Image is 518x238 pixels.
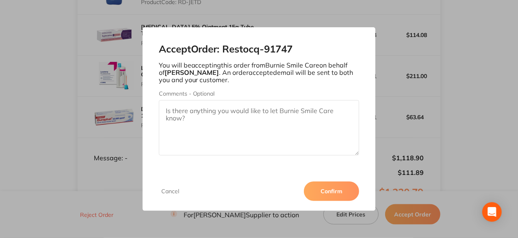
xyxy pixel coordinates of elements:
[304,181,359,201] button: Confirm
[159,44,360,55] h2: Accept Order: Restocq- 91747
[165,68,219,76] b: [PERSON_NAME]
[159,61,360,84] p: You will be accepting this order from Burnie Smile Care on behalf of . An order accepted email wi...
[482,202,502,222] div: Open Intercom Messenger
[159,90,360,97] label: Comments - Optional
[159,188,182,195] button: Cancel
